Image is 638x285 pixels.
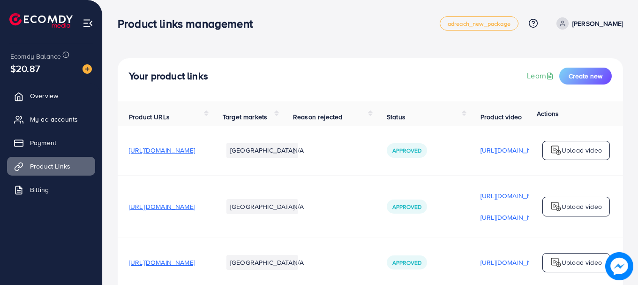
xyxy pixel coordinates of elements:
li: [GEOGRAPHIC_DATA] [226,199,298,214]
span: My ad accounts [30,115,78,124]
span: Create new [569,71,602,81]
span: N/A [293,202,304,211]
p: [URL][DOMAIN_NAME] [480,190,547,201]
h3: Product links management [118,17,260,31]
h4: Your product links [129,70,208,82]
span: Product Links [30,162,70,171]
span: [URL][DOMAIN_NAME] [129,146,195,155]
img: logo [9,13,73,28]
span: [URL][DOMAIN_NAME] [129,258,195,267]
span: adreach_new_package [448,21,510,27]
span: Reason rejected [293,112,342,122]
span: Payment [30,138,56,147]
span: Actions [537,109,559,118]
span: Overview [30,91,58,100]
p: [URL][DOMAIN_NAME] [480,212,547,223]
span: Approved [392,259,421,267]
span: Ecomdy Balance [10,52,61,61]
span: Approved [392,203,421,211]
img: image [605,252,633,280]
a: Overview [7,86,95,105]
button: Create new [559,68,612,85]
p: Upload video [562,257,602,268]
img: logo [550,257,562,268]
img: menu [83,18,93,29]
p: Upload video [562,201,602,212]
li: [GEOGRAPHIC_DATA] [226,255,298,270]
a: My ad accounts [7,110,95,129]
img: logo [550,145,562,156]
a: adreach_new_package [440,16,518,31]
span: Approved [392,146,421,154]
li: [GEOGRAPHIC_DATA] [226,143,298,158]
p: [PERSON_NAME] [572,18,623,29]
img: image [83,64,92,74]
img: logo [550,201,562,212]
span: Product URLs [129,112,170,122]
span: Target markets [223,112,267,122]
span: Billing [30,185,49,194]
a: Product Links [7,157,95,176]
a: Learn [527,70,555,81]
p: [URL][DOMAIN_NAME] [480,257,547,268]
p: [URL][DOMAIN_NAME] [480,145,547,156]
span: Product video [480,112,522,122]
p: Upload video [562,145,602,156]
a: Payment [7,133,95,152]
a: Billing [7,180,95,199]
span: N/A [293,258,304,267]
span: N/A [293,146,304,155]
a: [PERSON_NAME] [553,17,623,30]
span: [URL][DOMAIN_NAME] [129,202,195,211]
span: $20.87 [10,62,40,75]
span: Status [387,112,405,122]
